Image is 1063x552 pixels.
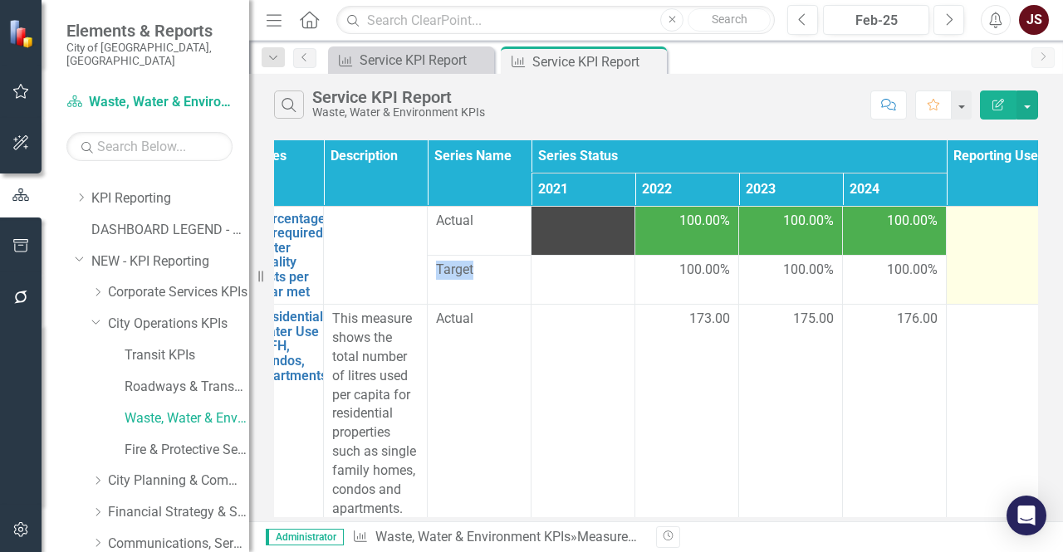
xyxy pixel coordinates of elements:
div: Open Intercom Messenger [1007,496,1046,535]
td: Double-Click to Edit [635,206,739,255]
span: 176.00 [897,310,938,329]
td: Double-Click to Edit [531,255,635,304]
a: NEW - KPI Reporting [91,252,249,271]
input: Search Below... [66,132,233,161]
div: Service KPI Report [641,529,748,545]
span: Actual [436,212,522,231]
p: This measure shows the total number of litres used per capita for residential properties such as ... [332,310,419,518]
span: 100.00% [783,261,834,280]
td: Double-Click to Edit [324,305,428,524]
td: Double-Click to Edit [947,206,1051,305]
td: Double-Click to Edit [324,206,428,305]
span: 100.00% [783,212,834,231]
span: Elements & Reports [66,21,233,41]
span: 100.00% [679,212,730,231]
span: 173.00 [689,310,730,329]
button: Feb-25 [823,5,929,35]
a: KPI Reporting [91,189,249,208]
a: Service KPI Report [332,50,490,71]
a: Transit KPIs [125,346,249,365]
span: Search [712,12,747,26]
span: Administrator [266,529,344,545]
a: Measures [577,529,637,545]
span: 100.00% [887,212,938,231]
div: Waste, Water & Environment KPIs [312,106,485,119]
td: Double-Click to Edit [635,305,739,524]
td: Double-Click to Edit [843,206,947,255]
div: Feb-25 [829,11,923,31]
span: Actual [436,310,522,329]
div: Service KPI Report [360,50,490,71]
div: Service KPI Report [532,51,663,72]
td: Double-Click to Edit [739,305,843,524]
a: Fire & Protective Services KPIs [125,441,249,460]
a: Waste, Water & Environment KPIs [66,93,233,112]
button: JS [1019,5,1049,35]
span: Target [436,261,522,280]
button: Search [688,8,771,32]
a: Financial Strategy & Sustainability KPIs [108,503,249,522]
span: 100.00% [887,261,938,280]
td: Double-Click to Edit [739,206,843,255]
img: ClearPoint Strategy [8,19,37,48]
a: City Operations KPIs [108,315,249,334]
a: City Planning & Community Services KPIs [108,471,249,491]
td: Double-Click to Edit [428,206,531,255]
a: Corporate Services KPIs [108,283,249,302]
a: Percentage of required water quality tests per year met [257,212,326,300]
div: Service KPI Report [312,88,485,106]
td: Double-Click to Edit [947,305,1051,524]
span: 175.00 [793,310,834,329]
a: DASHBOARD LEGEND - DO NOT DELETE [91,221,249,240]
td: Double-Click to Edit [843,255,947,304]
small: City of [GEOGRAPHIC_DATA], [GEOGRAPHIC_DATA] [66,41,233,68]
td: Double-Click to Edit [635,255,739,304]
a: Roadways & Transportation KPIs [125,378,249,397]
td: Double-Click to Edit [843,305,947,524]
td: Double-Click to Edit [428,255,531,304]
td: Double-Click to Edit [739,255,843,304]
div: » » [352,528,644,547]
td: Double-Click to Edit [531,305,635,524]
span: 100.00% [679,261,730,280]
a: Waste, Water & Environment KPIs [125,409,249,428]
input: Search ClearPoint... [336,6,775,35]
a: Residential Water Use (SFH, Condos, Apartments) [257,310,332,383]
td: Double-Click to Edit [428,305,531,524]
td: Double-Click to Edit [531,206,635,255]
a: Waste, Water & Environment KPIs [375,529,571,545]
